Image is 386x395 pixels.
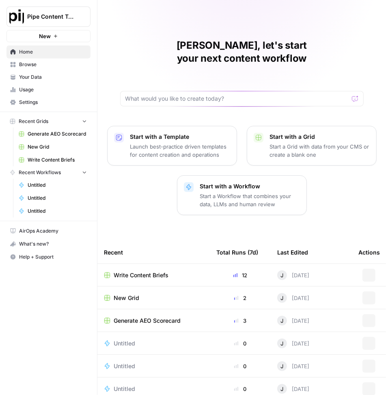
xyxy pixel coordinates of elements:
span: New Grid [28,143,87,151]
a: Home [6,45,91,58]
p: Start with a Grid [270,133,370,141]
span: J [281,271,284,279]
button: What's new? [6,237,91,250]
p: Start a Grid with data from your CMS or create a blank one [270,142,370,159]
p: Start with a Workflow [200,182,300,190]
span: Generate AEO Scorecard [28,130,87,138]
span: Untitled [114,362,135,370]
span: Generate AEO Scorecard [114,317,181,325]
div: [DATE] [277,293,309,303]
p: Launch best-practice driven templates for content creation and operations [130,142,230,159]
button: Start with a TemplateLaunch best-practice driven templates for content creation and operations [107,126,237,166]
a: Usage [6,83,91,96]
a: New Grid [15,140,91,153]
span: Settings [19,99,87,106]
button: Start with a GridStart a Grid with data from your CMS or create a blank one [247,126,377,166]
a: Generate AEO Scorecard [15,127,91,140]
div: 3 [216,317,264,325]
div: 0 [216,385,264,393]
div: 0 [216,362,264,370]
span: Home [19,48,87,56]
a: New Grid [104,294,203,302]
span: AirOps Academy [19,227,87,235]
div: [DATE] [277,316,309,326]
a: Write Content Briefs [15,153,91,166]
button: Help + Support [6,250,91,263]
a: AirOps Academy [6,224,91,237]
div: [DATE] [277,384,309,394]
a: Generate AEO Scorecard [104,317,203,325]
button: New [6,30,91,42]
span: J [281,294,284,302]
div: [DATE] [277,339,309,348]
span: New Grid [114,294,139,302]
div: [DATE] [277,270,309,280]
div: [DATE] [277,361,309,371]
a: Untitled [104,339,203,348]
span: J [281,317,284,325]
span: J [281,385,284,393]
span: Untitled [28,181,87,189]
a: Untitled [15,205,91,218]
span: Help + Support [19,253,87,261]
button: Recent Workflows [6,166,91,179]
div: Total Runs (7d) [216,241,258,263]
a: Write Content Briefs [104,271,203,279]
div: 2 [216,294,264,302]
a: Untitled [104,362,203,370]
h1: [PERSON_NAME], let's start your next content workflow [120,39,364,65]
div: 0 [216,339,264,348]
span: Your Data [19,73,87,81]
input: What would you like to create today? [125,95,349,103]
span: J [281,339,284,348]
span: Recent Grids [19,118,48,125]
p: Start a Workflow that combines your data, LLMs and human review [200,192,300,208]
span: Pipe Content Team [27,13,76,21]
span: Untitled [114,339,135,348]
p: Start with a Template [130,133,230,141]
div: Last Edited [277,241,308,263]
a: Browse [6,58,91,71]
button: Recent Grids [6,115,91,127]
span: Untitled [28,194,87,202]
a: Untitled [15,179,91,192]
span: Recent Workflows [19,169,61,176]
span: Browse [19,61,87,68]
a: Untitled [104,385,203,393]
button: Start with a WorkflowStart a Workflow that combines your data, LLMs and human review [177,175,307,215]
a: Settings [6,96,91,109]
span: Write Content Briefs [28,156,87,164]
div: What's new? [7,238,90,250]
span: New [39,32,51,40]
span: Write Content Briefs [114,271,168,279]
a: Your Data [6,71,91,84]
button: Workspace: Pipe Content Team [6,6,91,27]
span: Untitled [114,385,135,393]
span: J [281,362,284,370]
div: Actions [358,241,380,263]
a: Untitled [15,192,91,205]
div: Recent [104,241,203,263]
span: Usage [19,86,87,93]
div: 12 [216,271,264,279]
img: Pipe Content Team Logo [9,9,24,24]
span: Untitled [28,207,87,215]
